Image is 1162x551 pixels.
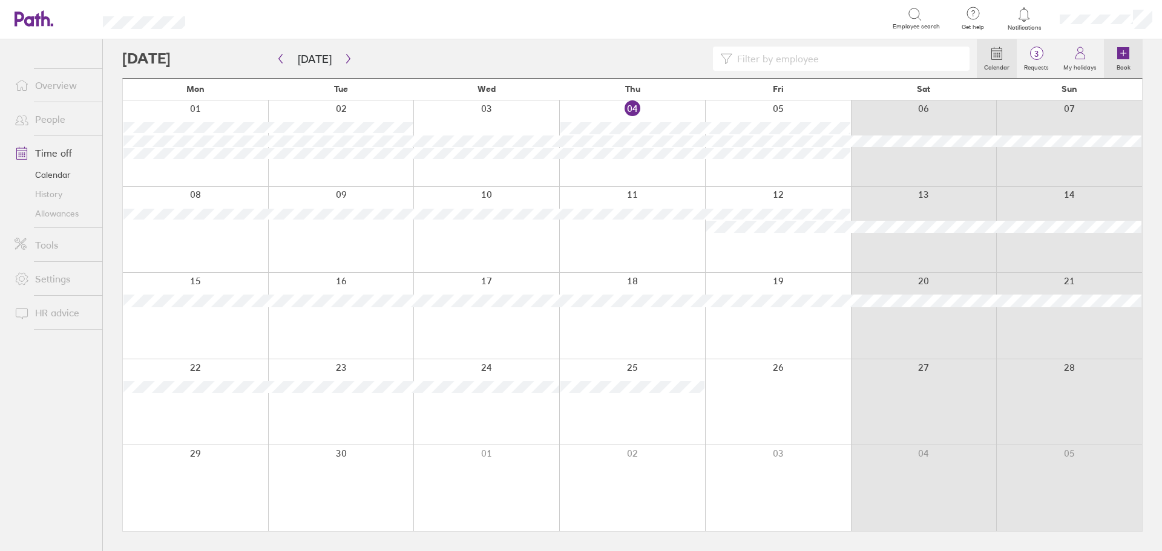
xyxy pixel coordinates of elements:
a: Overview [5,73,102,97]
span: Notifications [1005,24,1044,31]
span: Wed [478,84,496,94]
a: 3Requests [1017,39,1056,78]
a: Time off [5,141,102,165]
span: Tue [334,84,348,94]
a: Calendar [977,39,1017,78]
span: Sun [1062,84,1077,94]
a: Book [1104,39,1143,78]
a: People [5,107,102,131]
a: History [5,184,102,204]
span: Employee search [893,23,940,30]
button: [DATE] [288,49,341,69]
label: My holidays [1056,60,1104,71]
span: Fri [773,84,784,94]
input: Filter by employee [732,47,962,70]
span: Thu [625,84,640,94]
a: HR advice [5,301,102,325]
a: Notifications [1005,6,1044,31]
label: Calendar [977,60,1017,71]
span: 3 [1017,49,1056,59]
a: Allowances [5,204,102,223]
a: Tools [5,233,102,257]
span: Mon [186,84,205,94]
a: My holidays [1056,39,1104,78]
span: Sat [917,84,930,94]
a: Calendar [5,165,102,184]
label: Requests [1017,60,1056,71]
a: Settings [5,267,102,291]
span: Get help [953,24,993,31]
div: Search [218,13,249,24]
label: Book [1109,60,1138,71]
